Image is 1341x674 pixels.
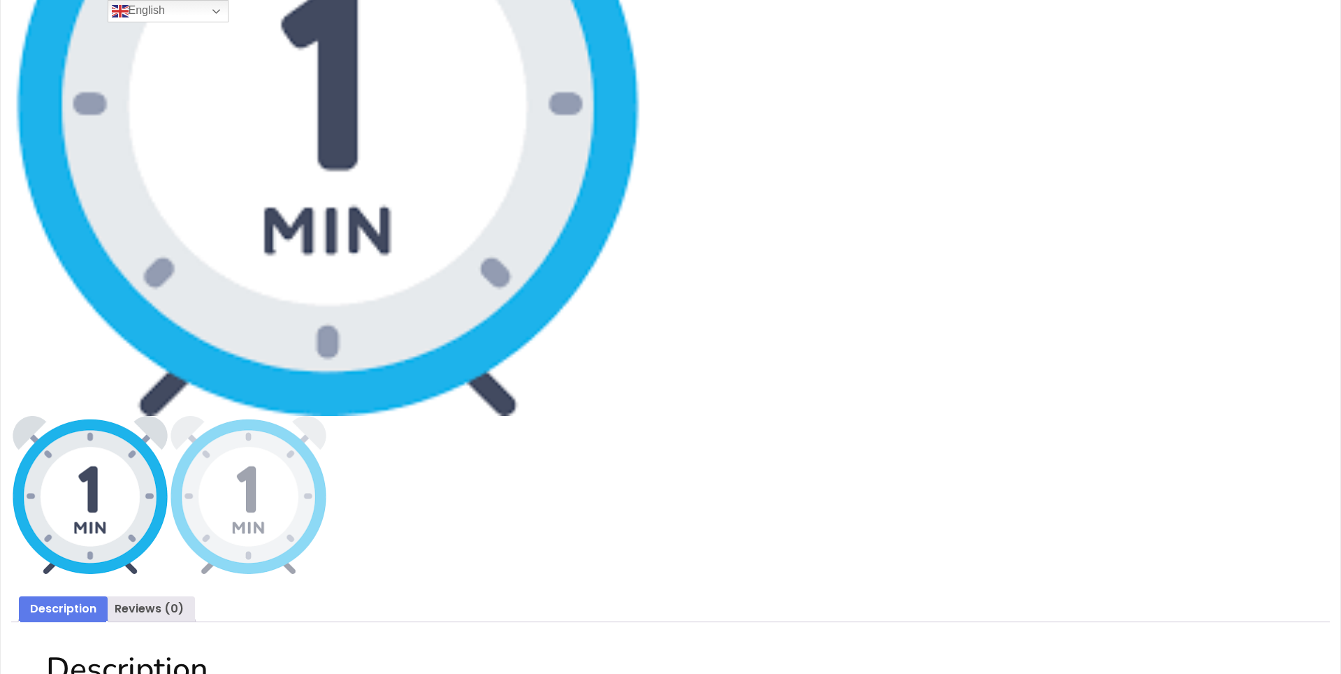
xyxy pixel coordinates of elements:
img: Public Password Recovery 1 Minute (free trial demo) - Image 2 [169,416,327,574]
a: Reviews (0) [115,596,184,622]
img: Public Password Recovery 1 Minute (free trial demo) [11,416,169,574]
img: en [112,3,129,20]
a: Description [30,596,96,622]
